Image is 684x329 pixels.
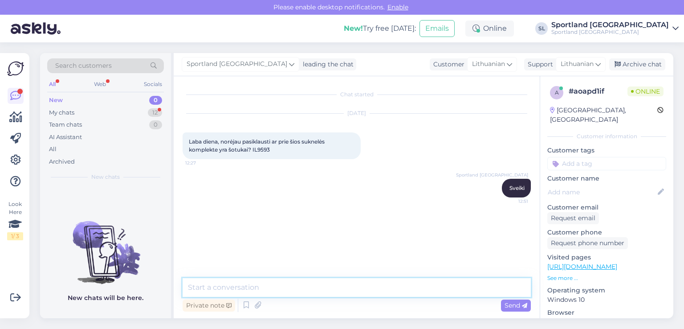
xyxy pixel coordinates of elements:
[49,157,75,166] div: Archived
[505,301,527,309] span: Send
[547,132,666,140] div: Customer information
[547,174,666,183] p: Customer name
[547,308,666,317] p: Browser
[547,146,666,155] p: Customer tags
[535,22,548,35] div: SL
[465,21,514,37] div: Online
[7,200,23,240] div: Look Here
[555,89,559,96] span: a
[547,228,666,237] p: Customer phone
[547,286,666,295] p: Operating system
[68,293,143,303] p: New chats will be here.
[547,157,666,170] input: Add a tag
[142,78,164,90] div: Socials
[385,3,411,11] span: Enable
[419,20,455,37] button: Emails
[49,133,82,142] div: AI Assistant
[627,86,664,96] span: Online
[49,145,57,154] div: All
[299,60,354,69] div: leading the chat
[183,300,235,312] div: Private note
[561,59,594,69] span: Lithuanian
[551,21,679,36] a: Sportland [GEOGRAPHIC_DATA]Sportland [GEOGRAPHIC_DATA]
[430,60,464,69] div: Customer
[550,106,657,124] div: [GEOGRAPHIC_DATA], [GEOGRAPHIC_DATA]
[547,237,628,249] div: Request phone number
[92,78,108,90] div: Web
[472,59,505,69] span: Lithuanian
[551,29,669,36] div: Sportland [GEOGRAPHIC_DATA]
[547,212,599,224] div: Request email
[524,60,553,69] div: Support
[495,198,528,205] span: 12:51
[49,96,63,105] div: New
[49,108,74,117] div: My chats
[344,23,416,34] div: Try free [DATE]:
[149,120,162,129] div: 0
[183,90,531,99] div: Chat started
[40,205,171,285] img: No chats
[569,86,627,97] div: # aoapd1if
[47,78,57,90] div: All
[509,185,525,191] span: Sveiki
[7,232,23,240] div: 1 / 3
[49,120,82,129] div: Team chats
[7,60,24,77] img: Askly Logo
[189,138,326,153] span: Laba diena, norėjau pasiklausti ar prie šios suknelės komplekte yra šotukai? IL9593
[547,274,666,282] p: See more ...
[547,263,617,271] a: [URL][DOMAIN_NAME]
[185,160,219,166] span: 12:27
[91,173,120,181] span: New chats
[187,59,287,69] span: Sportland [GEOGRAPHIC_DATA]
[148,108,162,117] div: 12
[547,295,666,304] p: Windows 10
[609,58,665,70] div: Archive chat
[548,187,656,197] input: Add name
[547,203,666,212] p: Customer email
[55,61,112,70] span: Search customers
[149,96,162,105] div: 0
[456,172,528,178] span: Sportland [GEOGRAPHIC_DATA]
[551,21,669,29] div: Sportland [GEOGRAPHIC_DATA]
[547,253,666,262] p: Visited pages
[183,109,531,117] div: [DATE]
[547,317,666,327] p: Chrome [TECHNICAL_ID]
[344,24,363,33] b: New!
